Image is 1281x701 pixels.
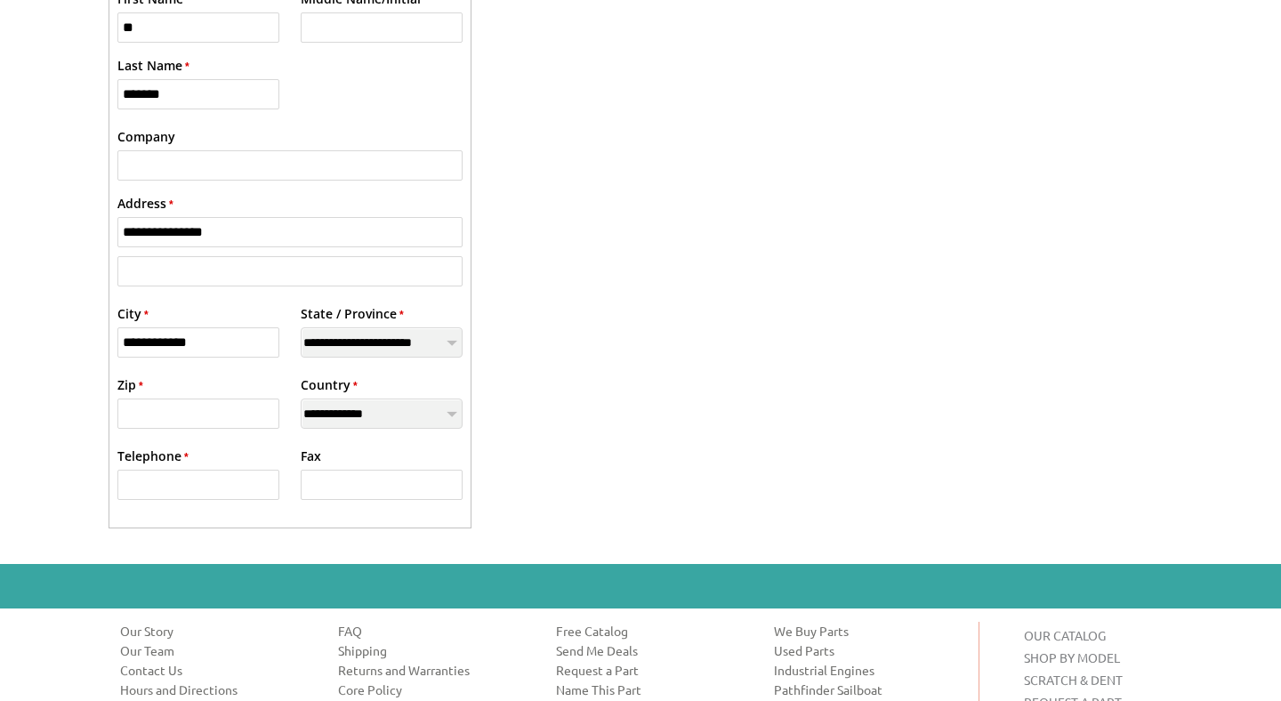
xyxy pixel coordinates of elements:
[774,681,965,698] a: Pathfinder Sailboat
[774,661,965,679] a: Industrial Engines
[556,622,747,640] a: Free Catalog
[556,641,747,659] a: Send Me Deals
[120,681,311,698] a: Hours and Directions
[338,681,529,698] a: Core Policy
[556,661,747,679] a: Request a Part
[1024,649,1120,665] a: SHOP BY MODEL
[301,304,404,323] label: State / Province
[338,622,529,640] a: FAQ
[1024,672,1123,688] a: SCRATCH & DENT
[301,375,358,394] label: Country
[117,127,175,146] label: Company
[774,641,965,659] a: Used Parts
[120,622,311,640] a: Our Story
[301,447,321,465] label: Fax
[117,447,189,465] label: Telephone
[338,661,529,679] a: Returns and Warranties
[117,304,149,323] label: City
[556,681,747,698] a: Name This Part
[120,661,311,679] a: Contact Us
[774,622,965,640] a: We Buy Parts
[338,641,529,659] a: Shipping
[117,56,189,75] label: Last Name
[117,375,143,394] label: Zip
[117,194,173,213] label: Address
[120,641,311,659] a: Our Team
[1024,627,1106,643] a: OUR CATALOG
